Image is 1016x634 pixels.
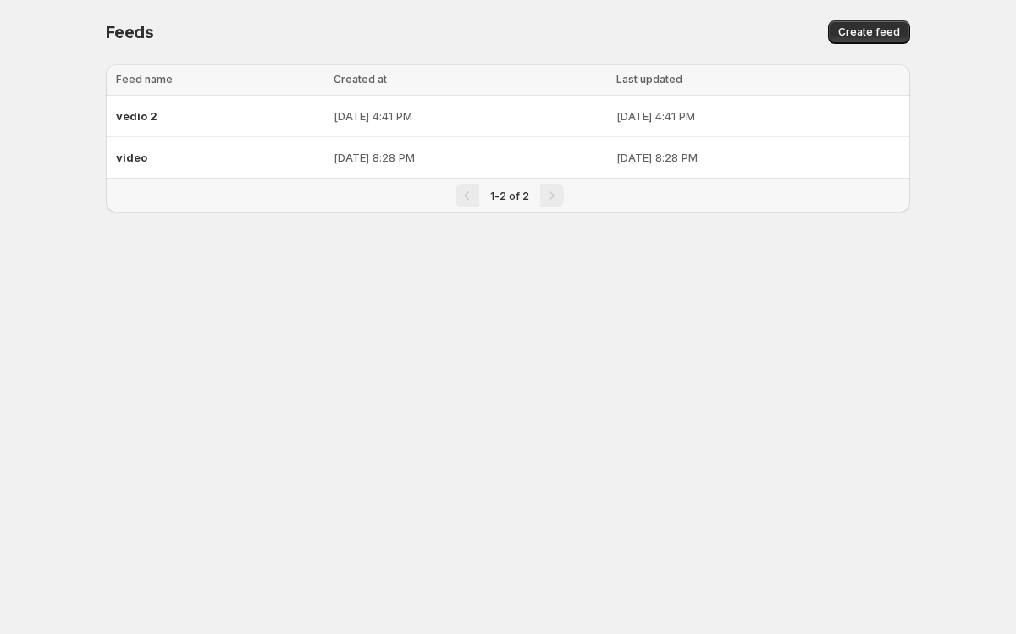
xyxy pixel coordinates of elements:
[616,108,900,124] p: [DATE] 4:41 PM
[490,190,529,202] span: 1-2 of 2
[828,20,910,44] button: Create feed
[116,151,147,164] span: video
[106,22,154,42] span: Feeds
[616,73,682,85] span: Last updated
[334,108,606,124] p: [DATE] 4:41 PM
[116,109,157,123] span: vedio 2
[616,149,900,166] p: [DATE] 8:28 PM
[838,25,900,39] span: Create feed
[106,178,910,212] nav: Pagination
[334,149,606,166] p: [DATE] 8:28 PM
[334,73,387,85] span: Created at
[116,73,173,85] span: Feed name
